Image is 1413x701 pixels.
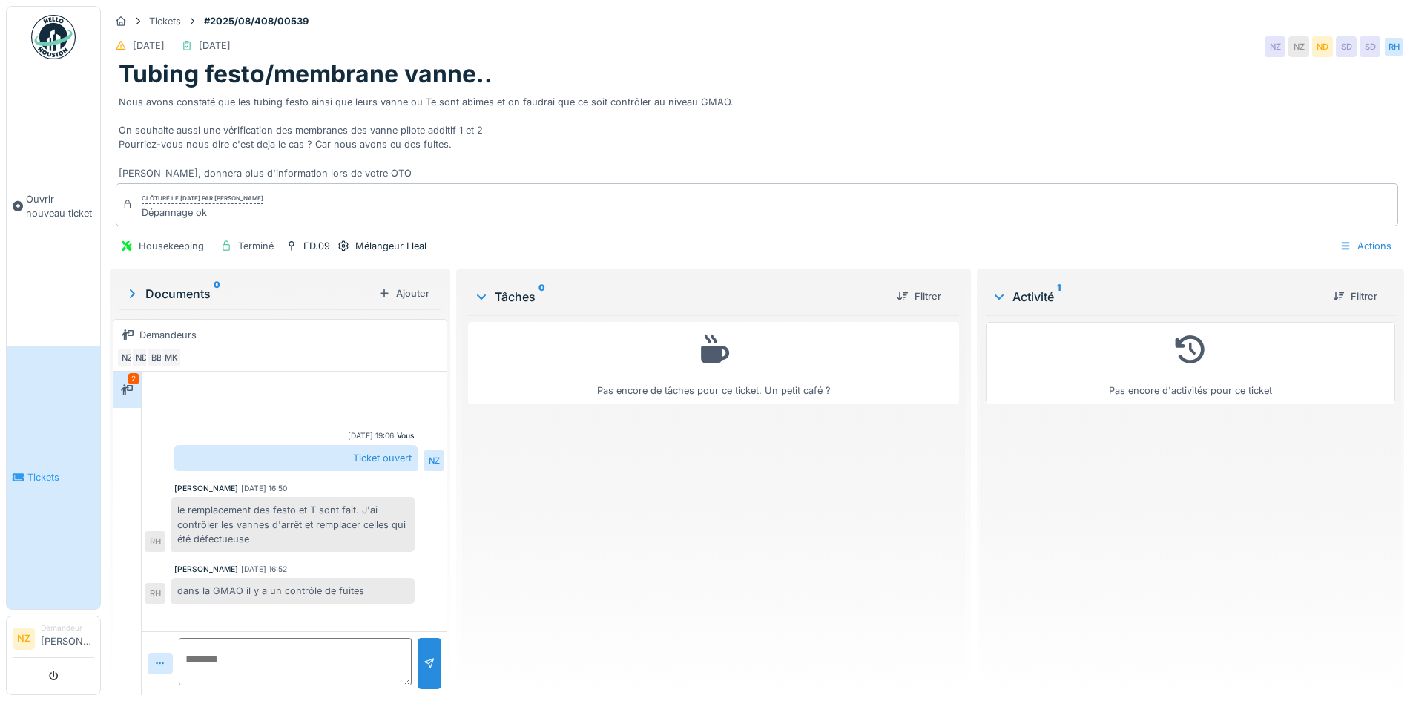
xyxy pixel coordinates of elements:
[13,628,35,650] li: NZ
[1327,286,1383,306] div: Filtrer
[348,430,394,441] div: [DATE] 19:06
[142,205,263,220] div: Dépannage ok
[199,39,231,53] div: [DATE]
[13,622,94,658] a: NZ Demandeur[PERSON_NAME]
[139,239,204,253] div: Housekeeping
[478,329,949,398] div: Pas encore de tâches pour ce ticket. Un petit café ?
[174,564,238,575] div: [PERSON_NAME]
[7,346,100,610] a: Tickets
[241,564,287,575] div: [DATE] 16:52
[992,288,1321,306] div: Activité
[41,622,94,654] li: [PERSON_NAME]
[355,239,426,253] div: Mélangeur Lleal
[1383,36,1404,57] div: RH
[145,531,165,552] div: RH
[149,14,181,28] div: Tickets
[995,329,1386,398] div: Pas encore d'activités pour ce ticket
[161,347,182,368] div: MK
[26,192,94,220] span: Ouvrir nouveau ticket
[27,470,94,484] span: Tickets
[424,450,444,471] div: NZ
[1265,36,1285,57] div: NZ
[1312,36,1333,57] div: ND
[397,430,415,441] div: Vous
[139,328,197,342] div: Demandeurs
[538,288,545,306] sup: 0
[174,445,418,471] div: Ticket ouvert
[116,347,137,368] div: NZ
[372,283,435,303] div: Ajouter
[133,39,165,53] div: [DATE]
[31,15,76,59] img: Badge_color-CXgf-gQk.svg
[145,583,165,604] div: RH
[119,60,493,88] h1: Tubing festo/membrane vanne..
[41,622,94,633] div: Demandeur
[174,483,238,494] div: [PERSON_NAME]
[1057,288,1061,306] sup: 1
[198,14,314,28] strong: #2025/08/408/00539
[214,285,220,303] sup: 0
[171,497,415,552] div: le remplacement des festo et T sont fait. J'ai contrôler les vannes d'arrêt et remplacer celles q...
[1288,36,1309,57] div: NZ
[891,286,947,306] div: Filtrer
[474,288,884,306] div: Tâches
[131,347,152,368] div: ND
[1360,36,1380,57] div: SD
[142,194,263,204] div: Clôturé le [DATE] par [PERSON_NAME]
[1333,235,1398,257] div: Actions
[171,578,415,604] div: dans la GMAO il y a un contrôle de fuites
[241,483,287,494] div: [DATE] 16:50
[1336,36,1357,57] div: SD
[303,239,330,253] div: FD.09
[146,347,167,368] div: BB
[119,89,1395,180] div: Nous avons constaté que les tubing festo ainsi que leurs vanne ou Te sont abîmés et on faudrai qu...
[238,239,274,253] div: Terminé
[7,68,100,346] a: Ouvrir nouveau ticket
[128,373,139,384] div: 2
[125,285,372,303] div: Documents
